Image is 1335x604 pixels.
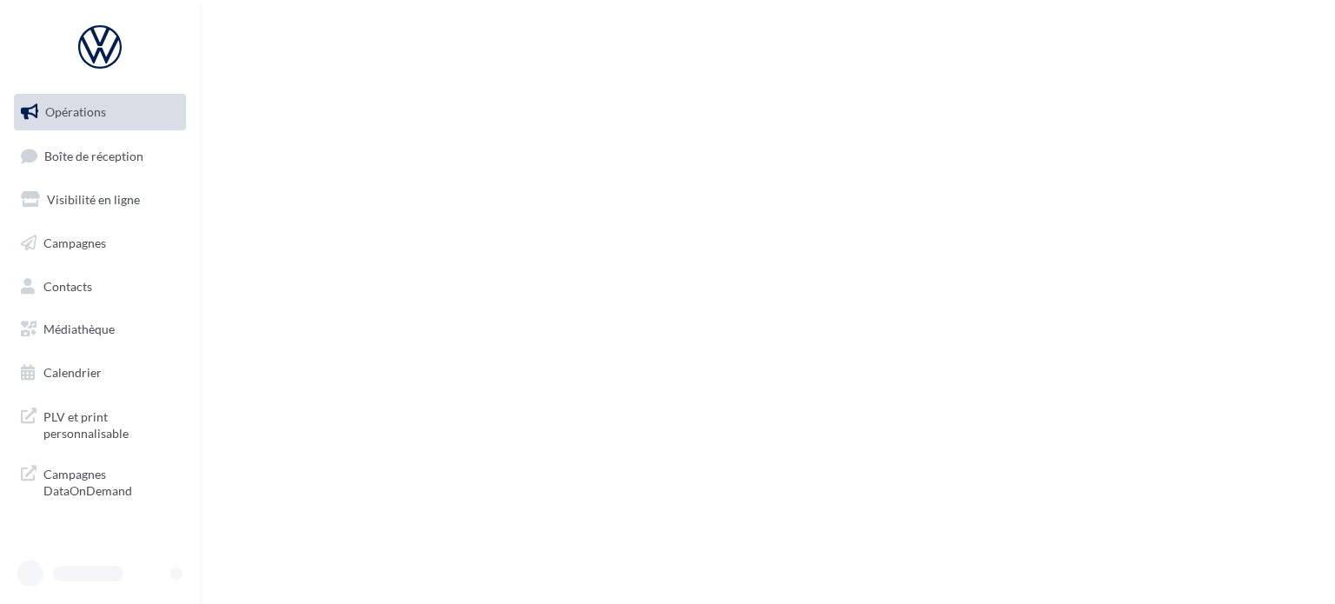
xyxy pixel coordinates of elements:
[10,398,189,449] a: PLV et print personnalisable
[10,225,189,262] a: Campagnes
[10,355,189,391] a: Calendrier
[45,104,106,119] span: Opérations
[43,405,179,442] span: PLV et print personnalisable
[10,455,189,507] a: Campagnes DataOnDemand
[43,322,115,336] span: Médiathèque
[43,462,179,500] span: Campagnes DataOnDemand
[47,192,140,207] span: Visibilité en ligne
[10,182,189,218] a: Visibilité en ligne
[10,94,189,130] a: Opérations
[43,365,102,380] span: Calendrier
[10,137,189,175] a: Boîte de réception
[44,148,143,163] span: Boîte de réception
[43,278,92,293] span: Contacts
[43,236,106,250] span: Campagnes
[10,311,189,348] a: Médiathèque
[10,269,189,305] a: Contacts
